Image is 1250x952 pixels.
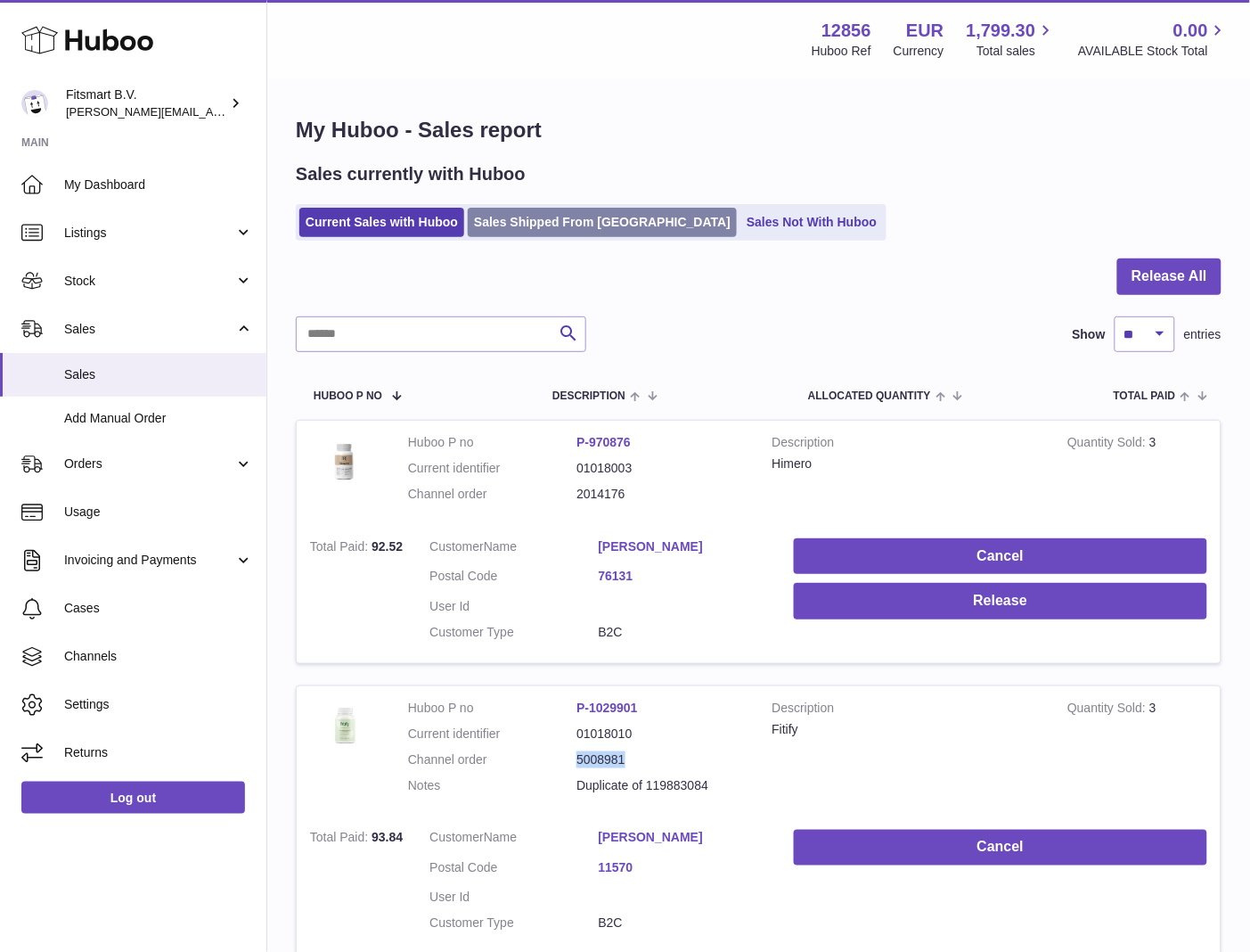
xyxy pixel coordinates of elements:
span: Orders [64,455,234,472]
strong: Quantity Sold [1067,701,1149,719]
dd: B2C [599,624,767,641]
span: 0.00 [1173,19,1208,43]
dt: Name [429,830,598,851]
img: 128561711358723.png [310,434,381,487]
span: Cases [64,600,253,617]
span: Add Manual Order [64,410,253,427]
div: Currency [894,43,944,60]
span: Total paid [1114,390,1176,402]
span: Stock [64,273,234,290]
a: Log out [21,782,245,814]
a: 0.00 AVAILABLE Stock Total [1078,19,1229,60]
a: [PERSON_NAME] [599,538,767,555]
dt: Customer Type [429,915,598,932]
div: Fitify [772,721,1042,738]
a: [PERSON_NAME] [599,830,767,847]
span: Invoicing and Payments [64,552,234,569]
span: Settings [64,696,253,713]
span: Description [552,390,625,402]
dt: User Id [429,598,598,615]
strong: Total Paid [310,539,372,558]
strong: Quantity Sold [1067,435,1149,454]
strong: 12856 [821,19,871,43]
strong: Total Paid [310,831,372,849]
a: Sales Shipped From [GEOGRAPHIC_DATA] [468,208,737,237]
span: Returns [64,744,253,761]
strong: Description [772,700,1042,721]
button: Release [794,583,1207,620]
span: Sales [64,321,234,338]
dt: Huboo P no [408,434,576,451]
a: P-970876 [576,435,631,449]
div: Huboo Ref [812,43,871,60]
td: 3 [1054,686,1221,817]
h1: My Huboo - Sales report [296,116,1221,144]
a: 76131 [599,568,767,585]
span: AVAILABLE Stock Total [1078,43,1229,60]
dd: 2014176 [576,486,745,503]
span: Listings [64,225,234,242]
a: 11570 [599,860,767,877]
dd: 5008981 [576,751,745,768]
span: Customer [429,831,484,845]
span: Total sales [976,43,1056,60]
dt: Current identifier [408,460,576,477]
span: Sales [64,366,253,383]
div: Fitsmart B.V. [66,86,226,120]
dt: Channel order [408,751,576,768]
dt: Channel order [408,486,576,503]
span: My Dashboard [64,176,253,193]
dd: 01018010 [576,726,745,743]
span: ALLOCATED Quantity [808,390,931,402]
button: Release All [1117,259,1221,295]
dt: Postal Code [429,860,598,882]
strong: EUR [906,19,944,43]
dd: 01018003 [576,460,745,477]
span: Huboo P no [314,390,382,402]
span: [PERSON_NAME][EMAIL_ADDRESS][DOMAIN_NAME] [66,104,357,119]
a: Sales Not With Huboo [740,208,883,237]
label: Show [1073,326,1106,343]
a: Current Sales with Huboo [299,208,464,237]
span: Usage [64,504,253,521]
h2: Sales currently with Huboo [296,162,526,186]
dd: B2C [599,915,767,932]
p: Duplicate of 119883084 [576,777,745,794]
img: jonathan@leaderoo.com [21,90,48,117]
dt: Huboo P no [408,700,576,717]
dt: Name [429,538,598,560]
span: 93.84 [372,831,403,845]
span: 92.52 [372,539,403,554]
td: 3 [1054,421,1221,525]
dt: Customer Type [429,624,598,641]
span: Customer [429,539,484,554]
dt: Postal Code [429,568,598,589]
button: Cancel [794,830,1207,866]
img: 128561739542540.png [310,700,381,751]
strong: Description [772,434,1042,455]
div: Himero [772,455,1042,472]
span: 1,799.30 [967,19,1036,43]
button: Cancel [794,538,1207,575]
dt: Current identifier [408,726,576,743]
span: Channels [64,648,253,665]
a: 1,799.30 Total sales [967,19,1057,60]
span: entries [1184,326,1221,343]
a: P-1029901 [576,701,638,715]
dt: User Id [429,890,598,907]
dt: Notes [408,777,576,794]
